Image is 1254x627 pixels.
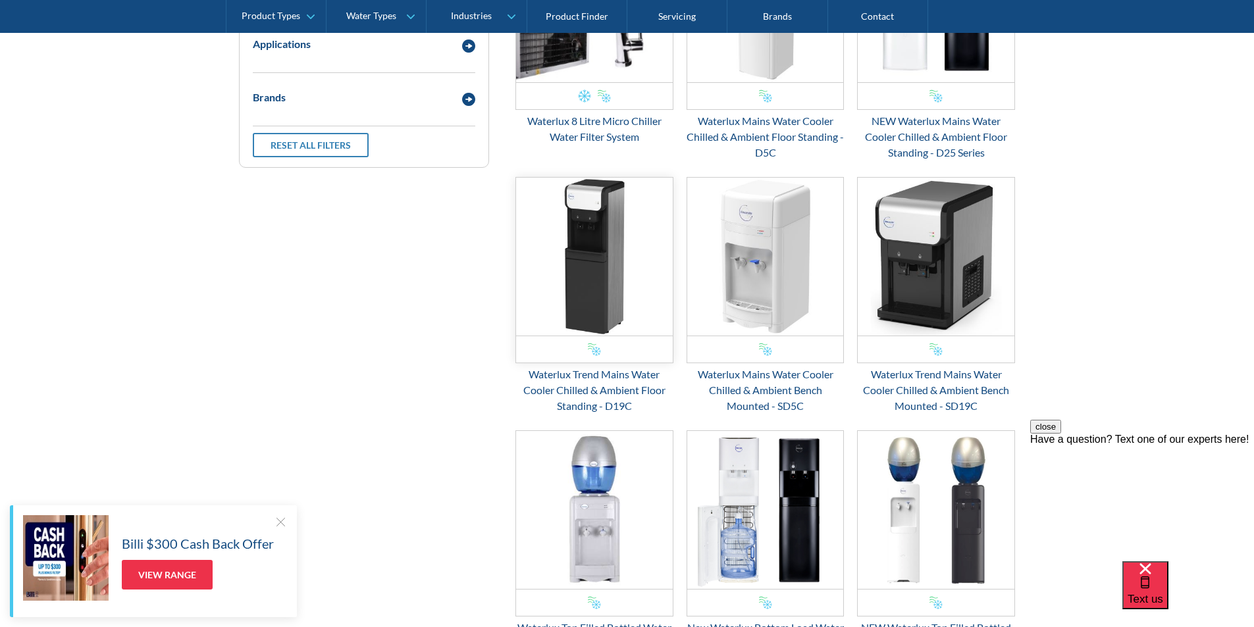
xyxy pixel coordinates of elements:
[1122,561,1254,627] iframe: podium webchat widget bubble
[687,113,845,161] div: Waterlux Mains Water Cooler Chilled & Ambient Floor Standing - D5C
[122,534,274,553] h5: Billi $300 Cash Back Offer
[857,177,1015,414] a: Waterlux Trend Mains Water Cooler Chilled & Ambient Bench Mounted - SD19C Waterlux Trend Mains Wa...
[515,113,673,145] div: Waterlux 8 Litre Micro Chiller Water Filter System
[687,431,844,589] img: New Waterlux Bottom Load Water Cooler Chilled & Ambient Floor Standing BL25 C
[687,177,845,414] a: Waterlux Mains Water Cooler Chilled & Ambient Bench Mounted - SD5CWaterlux Mains Water Cooler Chi...
[253,36,311,52] div: Applications
[515,177,673,414] a: Waterlux Trend Mains Water Cooler Chilled & Ambient Floor Standing - D19CWaterlux Trend Mains Wat...
[242,11,300,22] div: Product Types
[253,89,286,105] div: Brands
[687,178,844,336] img: Waterlux Mains Water Cooler Chilled & Ambient Bench Mounted - SD5C
[451,11,492,22] div: Industries
[857,113,1015,161] div: NEW Waterlux Mains Water Cooler Chilled & Ambient Floor Standing - D25 Series
[1030,420,1254,578] iframe: podium webchat widget prompt
[516,431,673,589] img: Waterlux Top Filled Bottled Water Cooler Chilled & Ambient Bench Mounted
[515,366,673,414] div: Waterlux Trend Mains Water Cooler Chilled & Ambient Floor Standing - D19C
[857,366,1015,414] div: Waterlux Trend Mains Water Cooler Chilled & Ambient Bench Mounted - SD19C
[122,560,213,589] a: View Range
[858,178,1014,336] img: Waterlux Trend Mains Water Cooler Chilled & Ambient Bench Mounted - SD19C
[23,515,109,601] img: Billi $300 Cash Back Offer
[687,366,845,414] div: Waterlux Mains Water Cooler Chilled & Ambient Bench Mounted - SD5C
[858,431,1014,589] img: NEW Waterlux Top Filled Bottled Water Cooler, Chilled & Ambient Floor Standing - B26C
[346,11,396,22] div: Water Types
[516,178,673,336] img: Waterlux Trend Mains Water Cooler Chilled & Ambient Floor Standing - D19C
[253,133,369,157] a: Reset all filters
